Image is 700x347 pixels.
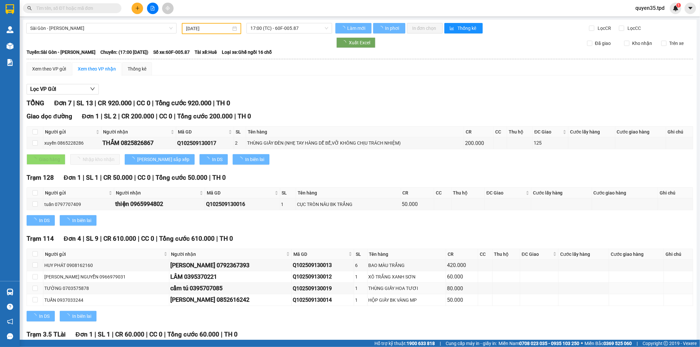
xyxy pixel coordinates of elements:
[335,23,371,33] button: Làm mới
[6,4,14,14] img: logo-vxr
[103,174,133,181] span: CR 50.000
[205,157,212,161] span: loading
[355,273,366,280] div: 1
[156,174,207,181] span: Tổng cước 50.000
[676,3,681,8] sup: 1
[155,99,211,107] span: Tổng cước 920.000
[519,341,579,346] strong: 0708 023 035 - 0935 103 250
[407,23,443,33] button: In đơn chọn
[292,283,354,294] td: Q102509130019
[25,16,73,24] strong: THIÊN PHÁT ĐẠT
[132,3,143,14] button: plus
[458,25,477,32] span: Thống kê
[385,25,400,32] span: In phơi
[128,65,146,72] div: Thống kê
[369,273,445,280] div: XÔ TRẮNG XANH SƠN
[664,341,668,346] span: copyright
[27,99,44,107] span: TỔNG
[95,99,96,107] span: |
[27,84,99,94] button: Lọc VP Gửi
[296,188,401,198] th: Tên hàng
[216,99,230,107] span: TH 0
[32,314,39,318] span: loading
[133,99,135,107] span: |
[222,49,272,56] span: Loại xe: Ghế ngồi 16 chỗ
[141,235,154,242] span: CC 0
[101,112,102,120] span: |
[630,4,670,12] span: quyen35.tpd
[178,128,227,135] span: Mã GD
[667,40,686,47] span: Trên xe
[559,249,609,260] th: Cước lấy hàng
[292,260,354,271] td: Q102509130013
[15,46,47,51] span: lường CMND:
[39,313,50,320] span: In DS
[100,174,102,181] span: |
[235,139,245,147] div: 2
[609,249,664,260] th: Cước giao hàng
[595,25,612,32] span: Lọc CR
[369,296,445,304] div: HỘP GIẤY BK VÀNG MP
[238,112,251,120] span: TH 0
[293,273,353,281] div: Q102509130012
[15,38,84,45] span: Trạm 3.5 TLài ->
[224,331,238,338] span: TH 0
[592,40,613,47] span: Đã giao
[30,85,56,93] span: Lọc VP Gửi
[349,39,370,46] span: Xuất Excel
[27,235,54,242] span: Trạm 114
[138,235,139,242] span: |
[115,199,204,209] div: thiện 0965994802
[604,341,632,346] strong: 0369 525 060
[102,138,175,148] div: THẮM 0825826867
[20,25,49,30] span: Trạm 3.5 TLài
[486,189,524,196] span: ĐC Giao
[493,249,520,260] th: Thu hộ
[464,127,494,137] th: CR
[176,137,234,149] td: Q102509130017
[250,23,328,33] span: 17:00 (TC) - 60F-005.87
[60,215,96,226] button: In biên lai
[584,340,632,347] span: Miền Bắc
[83,235,84,242] span: |
[7,59,13,66] img: solution-icon
[156,235,158,242] span: |
[36,5,114,12] input: Tìm tên, số ĐT hoặc mã đơn
[170,272,290,281] div: LÂM 0395370221
[205,198,280,210] td: Q102509130016
[7,318,13,325] span: notification
[44,285,168,292] div: TƯỜNG 0703575878
[355,285,366,292] div: 1
[112,331,114,338] span: |
[121,112,154,120] span: CR 200.000
[39,217,50,224] span: In DS
[130,157,137,161] span: loading
[245,156,264,163] span: In biên lai
[531,188,592,198] th: Cước lấy hàng
[28,8,71,15] strong: CTY XE KHÁCH
[446,249,478,260] th: CR
[86,235,98,242] span: SL 9
[534,139,567,147] div: 125
[159,235,215,242] span: Tổng cước 610.000
[135,6,140,10] span: plus
[452,188,485,198] th: Thu hộ
[72,217,91,224] span: In biên lai
[447,284,477,293] div: 80.000
[174,112,176,120] span: |
[75,331,93,338] span: Đơn 1
[30,23,173,33] span: Sài Gòn - Phương Lâm
[60,38,84,45] span: Quận 10
[164,331,166,338] span: |
[292,294,354,306] td: Q102509130014
[195,49,217,56] span: Tài xế: Huê
[200,154,228,165] button: In DS
[86,174,98,181] span: SL 1
[440,340,441,347] span: |
[153,49,190,56] span: Số xe: 60F-005.87
[292,271,354,283] td: Q102509130012
[7,304,13,310] span: question-circle
[138,174,151,181] span: CC 0
[216,235,218,242] span: |
[149,331,162,338] span: CC 0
